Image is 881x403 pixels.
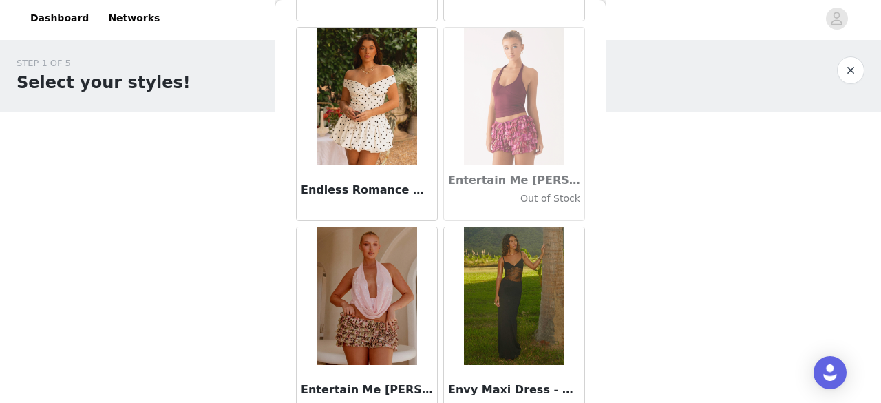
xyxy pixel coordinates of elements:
[17,70,191,95] h1: Select your styles!
[317,227,416,365] img: Entertain Me Bloomer Shorts - Swirl Leopard
[814,356,847,389] div: Open Intercom Messenger
[17,56,191,70] div: STEP 1 OF 5
[464,28,564,165] img: Entertain Me Bloomer Shorts - Lavender Lagoon
[301,182,433,198] h3: Endless Romance Off Shoulder Mini Dress - White Polka Dot
[830,8,843,30] div: avatar
[464,227,564,365] img: Envy Maxi Dress - Black
[100,3,168,34] a: Networks
[22,3,97,34] a: Dashboard
[448,382,580,398] h3: Envy Maxi Dress - Black
[317,28,416,165] img: Endless Romance Off Shoulder Mini Dress - White Polka Dot
[448,172,580,189] h3: Entertain Me [PERSON_NAME] Shorts - [GEOGRAPHIC_DATA]
[301,382,433,398] h3: Entertain Me [PERSON_NAME] Shorts - Swirl Leopard
[448,192,580,206] h4: Out of Stock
